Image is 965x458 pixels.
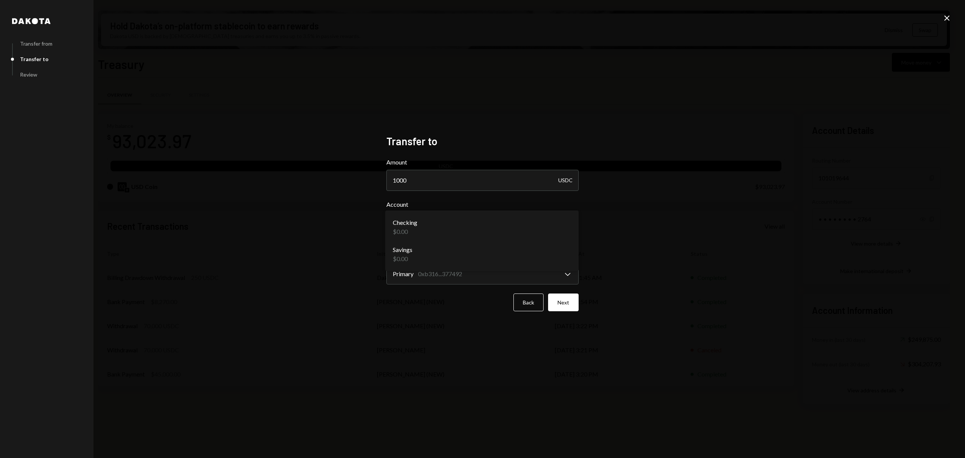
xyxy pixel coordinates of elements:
[393,227,417,236] div: $0.00
[386,134,579,149] h2: Transfer to
[386,170,579,191] input: Enter amount
[558,170,573,191] div: USDC
[386,158,579,167] label: Amount
[20,40,52,47] div: Transfer from
[393,218,417,227] div: Checking
[20,71,37,78] div: Review
[386,200,579,209] label: Account
[393,254,412,263] div: $0.00
[393,245,412,254] div: Savings
[20,56,49,62] div: Transfer to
